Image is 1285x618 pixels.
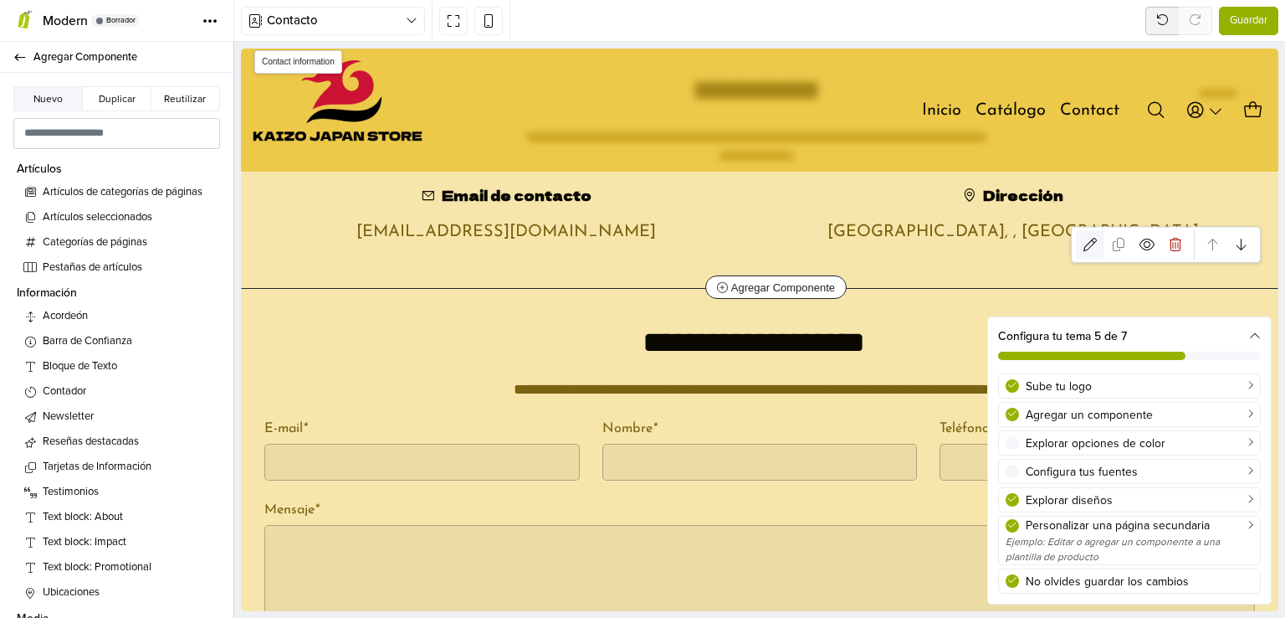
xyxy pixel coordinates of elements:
[17,530,217,555] a: Text block: Impact
[476,233,594,245] span: Agregar Componente
[1026,378,1253,395] div: Sube tu logo
[464,227,606,250] button: Agregar Componente
[835,182,863,210] a: Editar
[17,286,217,301] h6: Información
[17,580,217,605] a: Ubicaciones
[17,455,217,480] a: Tarjetas de Información
[681,50,720,74] a: Inicio
[986,182,1015,210] a: Mover hacia abajo
[735,50,805,74] a: Catálogo
[1026,463,1253,481] div: Configura tus fuentes
[361,373,677,387] label: Nombre
[892,182,920,210] a: Ocultar
[151,86,220,111] button: Reutilizar
[1006,534,1253,564] div: Ejemplo: Editar o agregar un componente a una plantilla de producto
[1026,435,1253,452] div: Explorar opciones de color
[17,162,217,177] h6: Artículos
[1026,517,1253,534] div: Personalizar una página secundaria
[43,384,210,400] span: Contador
[17,354,217,379] a: Bloque de Texto
[43,559,210,576] span: Text block: Promotional
[17,430,217,455] a: Reseñas destacadas
[43,358,210,375] span: Bloque de Texto
[23,455,1014,468] label: Mensaje
[23,140,508,155] h6: Email de contacto
[17,505,217,530] a: Text block: About
[17,304,217,329] a: Acordeón
[998,373,1261,399] a: Sube tu logo
[699,373,1014,387] label: Teléfono
[1230,13,1267,29] span: Guardar
[267,11,406,30] span: Contacto
[17,204,217,229] a: Artículos seleccionados
[17,329,217,354] a: Barra de Confianza
[43,484,210,501] span: Testimonios
[17,379,217,404] a: Contador
[43,260,210,276] span: Pestañas de artículos
[17,179,217,204] a: Artículos de categorías de páginas
[43,459,210,476] span: Tarjetas de Información
[12,12,188,112] img: Kaizo Japan Store
[43,409,210,425] span: Newsletter
[13,86,82,111] button: Nuevo
[106,17,136,24] span: Borrador
[43,234,210,251] span: Categorías de páginas
[43,13,88,29] span: Modern
[43,184,210,201] span: Artículos de categorías de páginas
[43,534,210,551] span: Text block: Impact
[43,209,210,226] span: Artículos seleccionados
[586,175,958,192] a: [GEOGRAPHIC_DATA], , [GEOGRAPHIC_DATA]
[17,229,217,255] a: Categorías de páginas
[1026,492,1253,509] div: Explorar diseños
[43,509,210,526] span: Text block: About
[43,308,210,325] span: Acordeón
[43,434,210,451] span: Reseñas destacadas
[17,555,217,580] a: Text block: Promotional
[998,46,1026,78] button: Carro
[13,2,101,25] span: Contact information
[241,7,425,35] button: Contacto
[82,86,151,111] button: Duplicar
[17,255,217,280] a: Pestañas de artículos
[901,46,929,78] button: Buscar
[43,333,210,350] span: Barra de Confianza
[43,585,210,601] span: Ubicaciones
[998,327,1261,345] div: Configura tu tema 5 de 7
[1026,573,1253,590] div: No olvides guardar los cambios
[988,317,1271,370] div: Configura tu tema 5 de 7
[1026,406,1253,424] div: Agregar un componente
[115,175,415,192] a: [EMAIL_ADDRESS][DOMAIN_NAME]
[17,404,217,430] a: Newsletter
[819,50,878,74] a: Contact
[940,46,986,78] button: Acceso
[17,480,217,505] a: Testimonios
[920,182,949,210] a: Eliminar
[1219,7,1278,35] button: Guardar
[33,45,213,69] span: Agregar Componente
[530,140,1015,155] h6: Dirección
[23,373,339,387] label: E-mail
